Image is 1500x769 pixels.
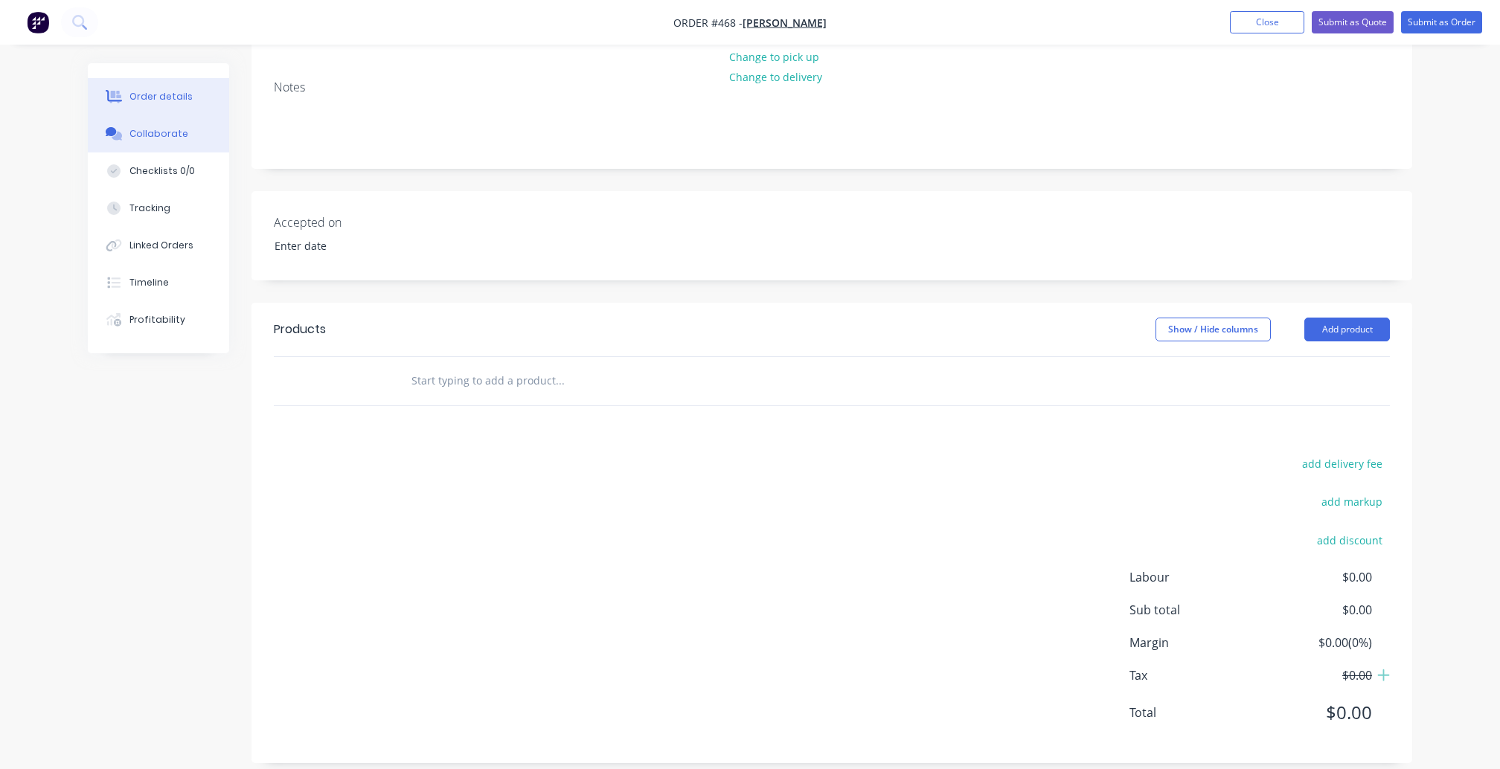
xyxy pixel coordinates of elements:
button: Submit as Order [1401,11,1482,33]
label: Accepted on [274,213,460,231]
span: $0.00 [1262,568,1372,586]
div: Linked Orders [129,239,193,252]
span: $0.00 ( 0 %) [1262,634,1372,651]
button: Checklists 0/0 [88,152,229,190]
span: $0.00 [1262,699,1372,726]
span: Labour [1129,568,1262,586]
button: Close [1230,11,1304,33]
img: Factory [27,11,49,33]
button: Change to pick up [722,46,827,66]
a: [PERSON_NAME] [743,16,827,30]
span: Order #468 - [673,16,743,30]
button: add discount [1309,530,1390,550]
button: Tracking [88,190,229,227]
button: Collaborate [88,115,229,152]
div: Order details [129,90,193,103]
span: Total [1129,704,1262,721]
button: Submit as Quote [1312,11,1394,33]
span: $0.00 [1262,666,1372,684]
input: Start typing to add a product... [411,366,708,396]
button: Profitability [88,301,229,338]
button: Change to delivery [722,67,830,87]
span: $0.00 [1262,601,1372,619]
button: Order details [88,78,229,115]
div: Profitability [129,313,185,326]
button: Linked Orders [88,227,229,264]
button: Show / Hide columns [1156,318,1271,341]
span: Margin [1129,634,1262,651]
span: Tax [1129,666,1262,684]
div: Tracking [129,202,170,215]
button: Timeline [88,264,229,301]
input: Enter date [264,235,449,257]
button: add delivery fee [1294,454,1390,474]
div: Timeline [129,276,169,289]
div: Products [274,321,326,338]
span: Sub total [1129,601,1262,619]
div: Collaborate [129,127,188,141]
button: add markup [1313,492,1390,512]
div: Checklists 0/0 [129,164,195,178]
button: Add product [1304,318,1390,341]
div: Notes [274,80,1390,94]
